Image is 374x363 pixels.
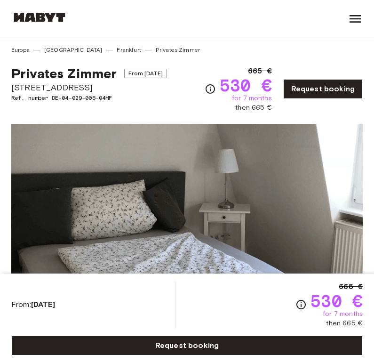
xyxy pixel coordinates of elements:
span: Ref. number DE-04-029-005-04HF [11,94,167,102]
a: Request booking [11,336,363,355]
span: From: [11,299,55,310]
b: [DATE] [31,300,55,309]
svg: Check cost overview for full price breakdown. Please note that discounts apply to new joiners onl... [295,299,307,310]
span: for 7 months [323,309,363,319]
span: then 665 € [326,319,363,328]
a: Frankfurt [117,46,141,54]
span: 665 € [248,65,272,77]
span: 530 € [310,292,363,309]
a: Europa [11,46,30,54]
svg: Check cost overview for full price breakdown. Please note that discounts apply to new joiners onl... [205,83,216,95]
span: Privates Zimmer [11,65,117,81]
a: Privates Zimmer [156,46,200,54]
span: 530 € [220,77,272,94]
span: then 665 € [235,103,272,113]
span: for 7 months [232,94,272,103]
span: [STREET_ADDRESS] [11,81,167,94]
a: [GEOGRAPHIC_DATA] [44,46,103,54]
span: 665 € [339,281,363,292]
img: Habyt [11,13,68,22]
a: Request booking [283,79,363,99]
span: From [DATE] [124,69,167,78]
